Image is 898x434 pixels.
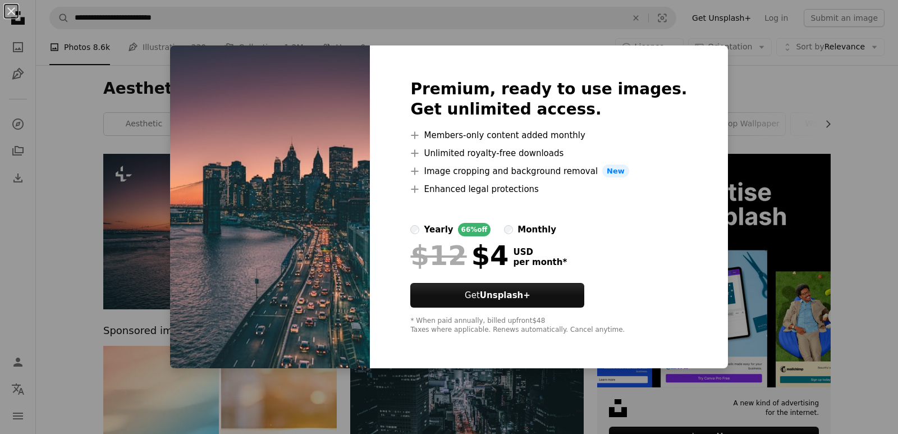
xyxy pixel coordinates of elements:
input: yearly66%off [410,225,419,234]
li: Enhanced legal protections [410,182,687,196]
div: $4 [410,241,508,270]
li: Unlimited royalty-free downloads [410,147,687,160]
li: Members-only content added monthly [410,129,687,142]
span: per month * [513,257,567,267]
span: USD [513,247,567,257]
h2: Premium, ready to use images. Get unlimited access. [410,79,687,120]
div: * When paid annually, billed upfront $48 Taxes where applicable. Renews automatically. Cancel any... [410,317,687,335]
strong: Unsplash+ [480,290,530,300]
div: 66% off [458,223,491,236]
input: monthly [504,225,513,234]
span: New [602,165,629,178]
li: Image cropping and background removal [410,165,687,178]
button: GetUnsplash+ [410,283,584,308]
div: monthly [517,223,556,236]
span: $12 [410,241,466,270]
img: premium_photo-1697730150275-dba1cfe8af9c [170,45,370,369]
div: yearly [424,223,453,236]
